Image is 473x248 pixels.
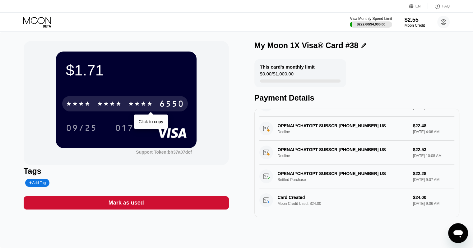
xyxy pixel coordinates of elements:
[115,124,134,134] div: 017
[136,150,192,155] div: Support Token:bb37a07dcf
[405,23,425,28] div: Moon Credit
[136,150,192,155] div: Support Token: bb37a07dcf
[66,61,187,79] div: $1.71
[442,4,450,8] div: FAQ
[448,223,468,243] iframe: Кнопка запуска окна обмена сообщениями
[159,100,184,110] div: 6550
[66,124,97,134] div: 09/25
[24,196,229,210] div: Mark as used
[260,71,294,79] div: $0.00 / $1,000.00
[24,167,229,176] div: Tags
[350,16,392,28] div: Visa Monthly Spend Limit$222.60/$4,000.00
[25,179,49,187] div: Add Tag
[350,16,392,21] div: Visa Monthly Spend Limit
[260,64,315,70] div: This card’s monthly limit
[409,3,428,9] div: EN
[254,93,459,102] div: Payment Details
[357,22,385,26] div: $222.60 / $4,000.00
[110,120,138,136] div: 017
[405,17,425,23] div: $2.55
[405,17,425,28] div: $2.55Moon Credit
[29,181,46,185] div: Add Tag
[428,3,450,9] div: FAQ
[254,41,359,50] div: My Moon 1X Visa® Card #38
[415,4,421,8] div: EN
[61,120,102,136] div: 09/25
[109,199,144,206] div: Mark as used
[138,119,163,124] div: Click to copy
